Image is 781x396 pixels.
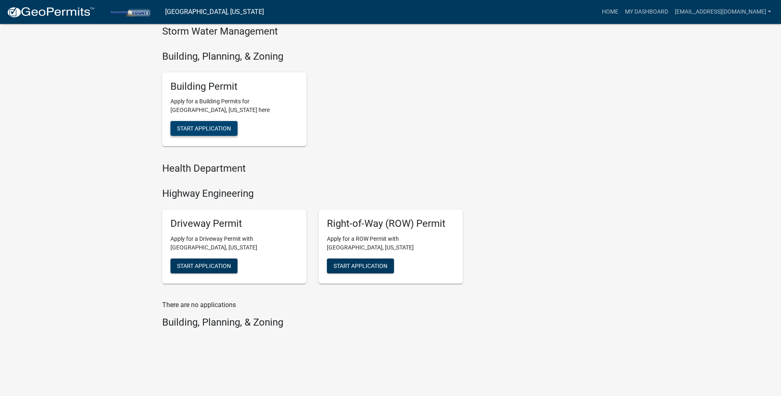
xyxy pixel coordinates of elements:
h4: Building, Planning, & Zoning [162,51,463,63]
a: [EMAIL_ADDRESS][DOMAIN_NAME] [671,4,774,20]
span: Start Application [177,262,231,269]
h4: Health Department [162,163,463,175]
h5: Driveway Permit [170,218,298,230]
button: Start Application [327,259,394,273]
span: Start Application [333,262,387,269]
a: [GEOGRAPHIC_DATA], [US_STATE] [165,5,264,19]
img: Porter County, Indiana [101,6,159,17]
button: Start Application [170,259,238,273]
p: Apply for a Driveway Permit with [GEOGRAPHIC_DATA], [US_STATE] [170,235,298,252]
h4: Storm Water Management [162,26,463,37]
button: Start Application [170,121,238,136]
p: Apply for a Building Permits for [GEOGRAPHIC_DATA], [US_STATE] here [170,97,298,114]
p: There are no applications [162,300,463,310]
p: Apply for a ROW Permit with [GEOGRAPHIC_DATA], [US_STATE] [327,235,455,252]
h5: Building Permit [170,81,298,93]
h4: Highway Engineering [162,188,463,200]
a: My Dashboard [622,4,671,20]
h5: Right-of-Way (ROW) Permit [327,218,455,230]
a: Home [599,4,622,20]
span: Start Application [177,125,231,132]
h4: Building, Planning, & Zoning [162,317,463,328]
